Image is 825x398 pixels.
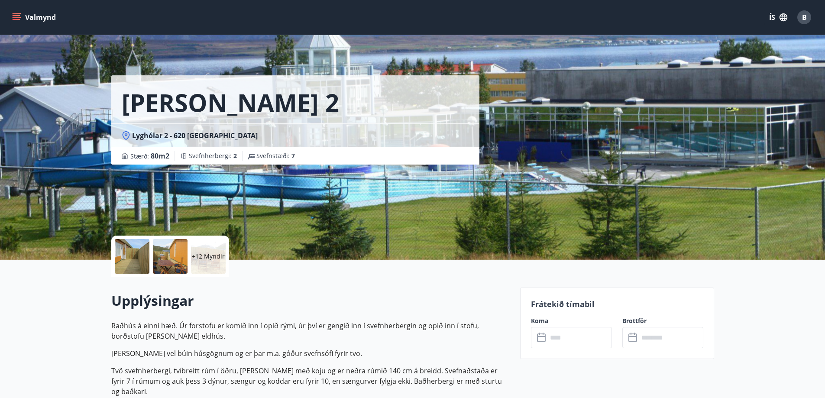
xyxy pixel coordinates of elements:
span: Stærð : [130,151,169,161]
p: [PERSON_NAME] vel búin húsgögnum og er þar m.a. góður svefnsófi fyrir tvo. [111,348,510,359]
p: Tvö svefnherbergi, tvíbreitt rúm í öðru, [PERSON_NAME] með koju og er neðra rúmið 140 cm á breidd... [111,366,510,397]
p: +12 Myndir [192,252,225,261]
label: Brottför [622,317,703,325]
button: ÍS [764,10,792,25]
button: B [794,7,815,28]
span: B [802,13,807,22]
span: Lyghólar 2 - 620 [GEOGRAPHIC_DATA] [132,131,258,140]
h1: [PERSON_NAME] 2 [122,86,339,119]
h2: Upplýsingar [111,291,510,310]
span: Svefnherbergi : [189,152,237,160]
span: 80 m2 [151,151,169,161]
p: Raðhús á einni hæð. Úr forstofu er komið inn í opið rými, úr því er gengið inn í svefnherbergin o... [111,320,510,341]
span: 7 [291,152,295,160]
span: 2 [233,152,237,160]
label: Koma [531,317,612,325]
p: Frátekið tímabil [531,298,703,310]
button: menu [10,10,59,25]
span: Svefnstæði : [256,152,295,160]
